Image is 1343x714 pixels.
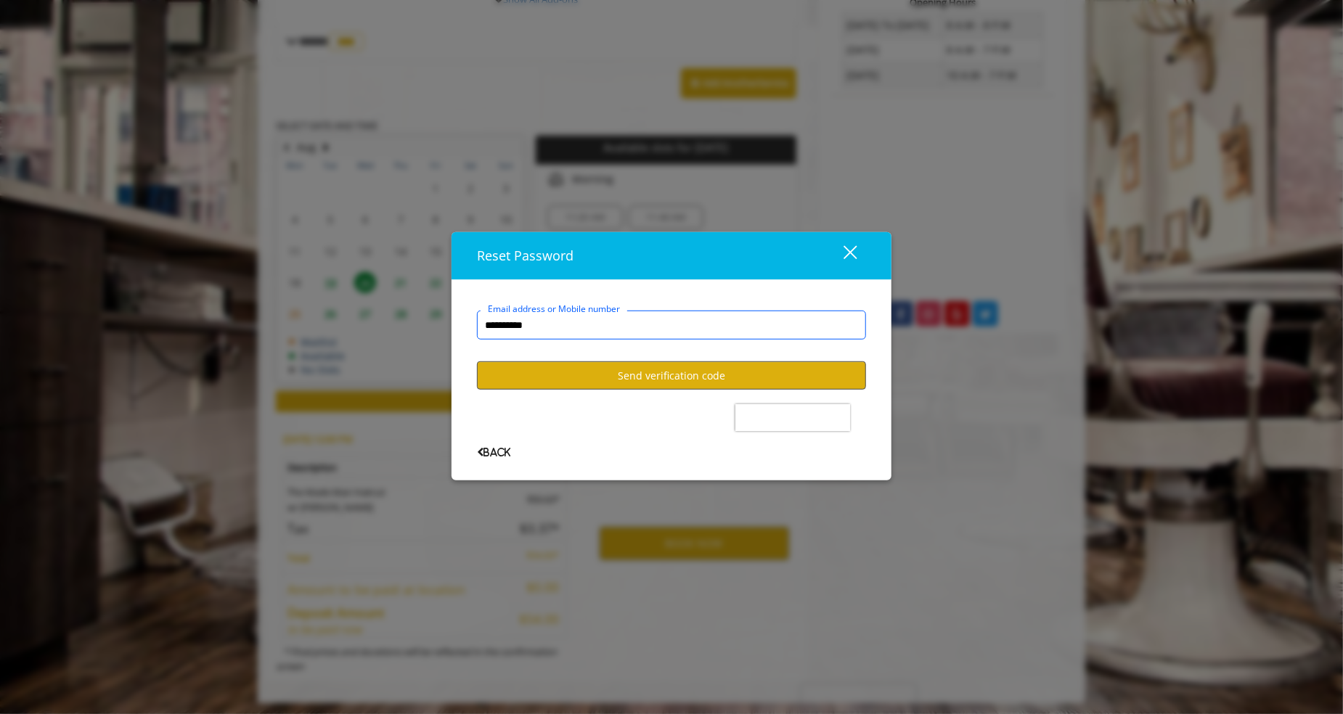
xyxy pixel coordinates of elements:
label: Email address or Mobile number [481,302,627,316]
input: Email address or Mobile number [477,311,866,340]
iframe: reCAPTCHA [735,404,851,431]
div: close dialog [827,245,856,266]
span: Reset Password [477,247,573,264]
span: Back [477,448,510,457]
button: Send verification code [477,361,866,390]
button: close dialog [817,241,866,271]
